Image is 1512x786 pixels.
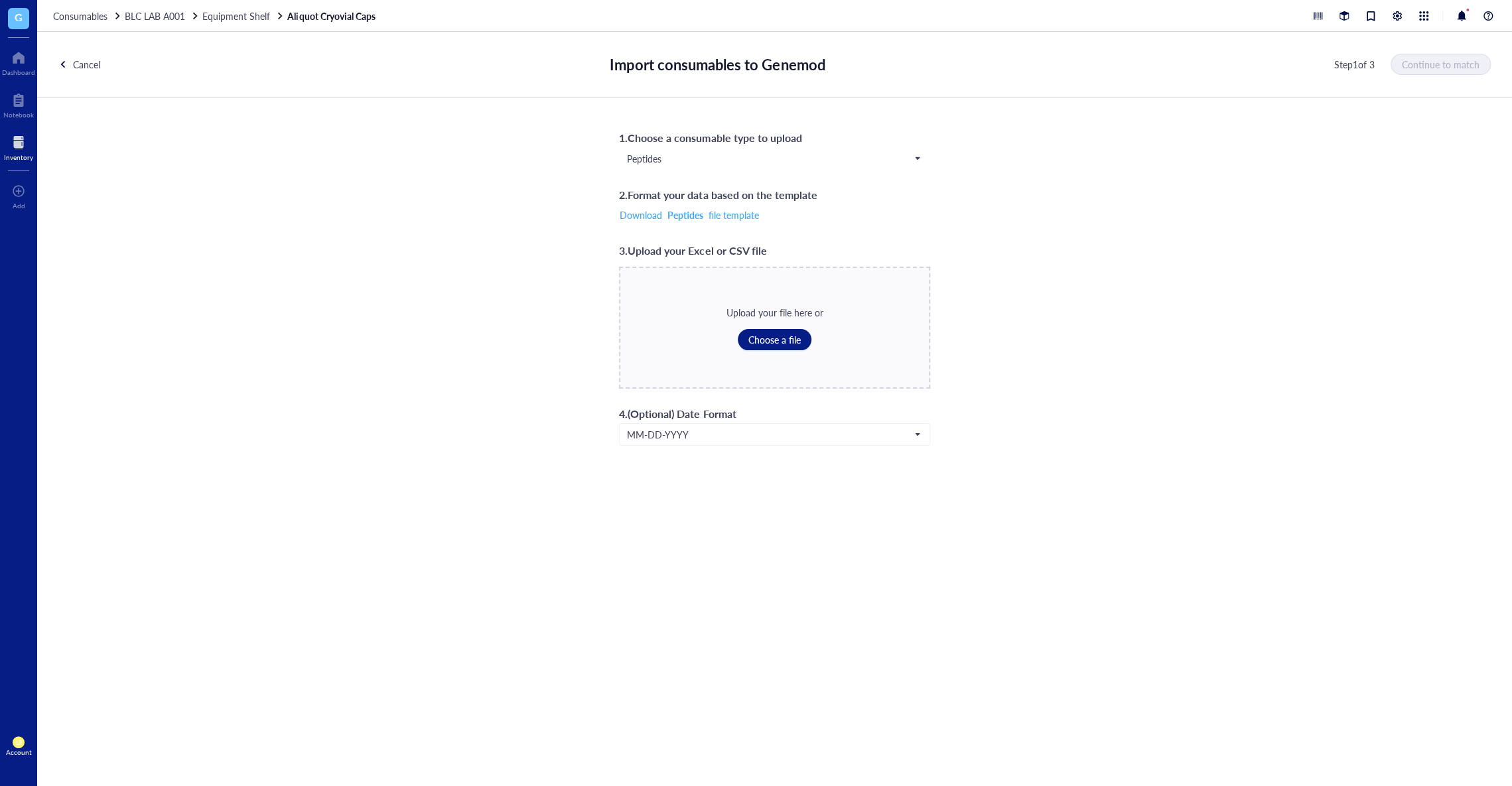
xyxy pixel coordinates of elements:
button: Choose a file [738,329,811,350]
div: 3 . Upload your Excel or CSV file [619,241,930,260]
a: Notebook [3,90,34,119]
span: file template [709,210,759,220]
span: Consumables [53,9,107,23]
a: Inventory [4,132,33,161]
div: Add [13,202,25,210]
div: Notebook [3,111,34,119]
a: Consumables [53,10,122,22]
div: Cancel [73,57,100,72]
div: 2 . Format your data based on the template [619,186,930,204]
div: Step 1 of 3 [1334,57,1375,72]
div: 1 . Choose a consumable type to upload [619,129,930,147]
a: Equipment Shelf [202,10,285,22]
a: Aliquot Cryovial Caps [287,10,378,22]
button: DownloadPeptidesfile template [619,204,760,226]
div: Dashboard [2,68,35,76]
span: LR [15,739,22,746]
a: BLC LAB A001 [125,10,200,22]
a: Dashboard [2,47,35,76]
span: G [15,9,23,25]
span: Equipment Shelf [202,9,270,23]
div: Import consumables to Genemod [609,53,825,76]
div: Account [6,748,32,756]
span: BLC LAB A001 [125,9,185,23]
button: Continue to match [1391,54,1491,75]
span: Download [620,210,662,220]
div: Upload your file here or [726,305,823,320]
span: Peptides [627,153,920,164]
div: 4 . (Optional) Date Format [619,405,930,423]
div: Inventory [4,153,33,161]
span: Choose a file [748,334,801,345]
b: Peptides [667,210,703,220]
span: MM-DD-YYYY [627,428,920,440]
